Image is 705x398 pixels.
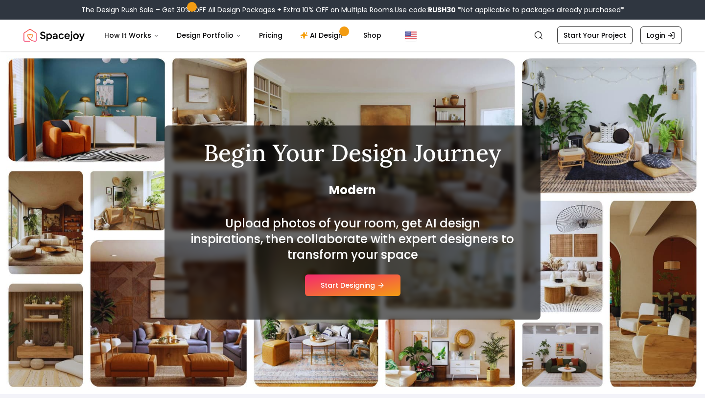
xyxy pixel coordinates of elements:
a: Pricing [251,25,290,45]
a: Shop [355,25,389,45]
a: Login [640,26,681,44]
button: Start Designing [305,274,400,296]
img: United States [405,29,417,41]
b: RUSH30 [428,5,456,15]
a: Start Your Project [557,26,633,44]
span: Use code: [395,5,456,15]
img: Spacejoy Logo [23,25,85,45]
a: AI Design [292,25,353,45]
nav: Global [23,20,681,51]
h2: Upload photos of your room, get AI design inspirations, then collaborate with expert designers to... [188,216,517,263]
span: Modern [188,182,517,198]
span: *Not applicable to packages already purchased* [456,5,624,15]
nav: Main [96,25,389,45]
button: How It Works [96,25,167,45]
a: Spacejoy [23,25,85,45]
div: The Design Rush Sale – Get 30% OFF All Design Packages + Extra 10% OFF on Multiple Rooms. [81,5,624,15]
button: Design Portfolio [169,25,249,45]
h1: Begin Your Design Journey [188,141,517,165]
